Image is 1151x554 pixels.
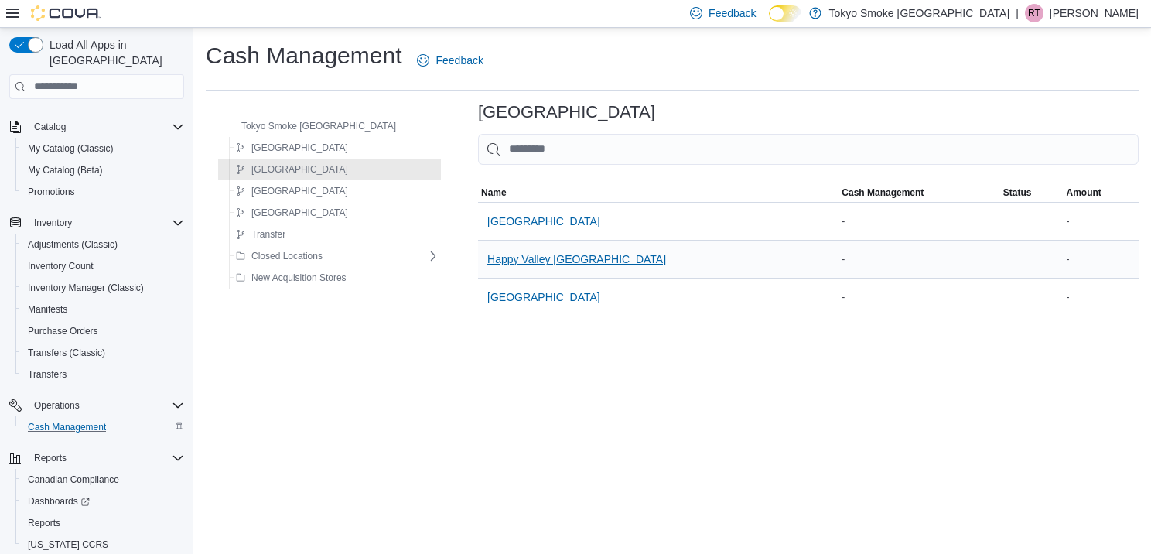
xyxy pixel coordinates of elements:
[15,512,190,534] button: Reports
[22,279,150,297] a: Inventory Manager (Classic)
[28,142,114,155] span: My Catalog (Classic)
[22,322,104,340] a: Purchase Orders
[28,164,103,176] span: My Catalog (Beta)
[1063,212,1139,231] div: -
[487,289,600,305] span: [GEOGRAPHIC_DATA]
[251,142,348,154] span: [GEOGRAPHIC_DATA]
[487,214,600,229] span: [GEOGRAPHIC_DATA]
[34,452,67,464] span: Reports
[838,250,999,268] div: -
[838,288,999,306] div: -
[230,138,354,157] button: [GEOGRAPHIC_DATA]
[251,228,285,241] span: Transfer
[230,160,354,179] button: [GEOGRAPHIC_DATA]
[22,344,184,362] span: Transfers (Classic)
[15,416,190,438] button: Cash Management
[31,5,101,21] img: Cova
[838,212,999,231] div: -
[411,45,489,76] a: Feedback
[22,344,111,362] a: Transfers (Classic)
[838,183,999,202] button: Cash Management
[230,182,354,200] button: [GEOGRAPHIC_DATA]
[22,300,184,319] span: Manifests
[1063,183,1139,202] button: Amount
[28,347,105,359] span: Transfers (Classic)
[28,303,67,316] span: Manifests
[829,4,1010,22] p: Tokyo Smoke [GEOGRAPHIC_DATA]
[15,159,190,181] button: My Catalog (Beta)
[22,161,109,180] a: My Catalog (Beta)
[481,186,507,199] span: Name
[478,183,838,202] button: Name
[34,399,80,412] span: Operations
[22,514,184,532] span: Reports
[487,251,666,267] span: Happy Valley [GEOGRAPHIC_DATA]
[1066,186,1101,199] span: Amount
[435,53,483,68] span: Feedback
[22,235,184,254] span: Adjustments (Classic)
[842,186,924,199] span: Cash Management
[1025,4,1043,22] div: Raelynn Tucker
[15,255,190,277] button: Inventory Count
[22,322,184,340] span: Purchase Orders
[1016,4,1019,22] p: |
[28,474,119,486] span: Canadian Compliance
[22,257,184,275] span: Inventory Count
[22,139,120,158] a: My Catalog (Classic)
[3,212,190,234] button: Inventory
[22,470,184,489] span: Canadian Compliance
[22,161,184,180] span: My Catalog (Beta)
[28,495,90,508] span: Dashboards
[15,138,190,159] button: My Catalog (Classic)
[22,257,100,275] a: Inventory Count
[43,37,184,68] span: Load All Apps in [GEOGRAPHIC_DATA]
[22,418,184,436] span: Cash Management
[22,514,67,532] a: Reports
[28,118,184,136] span: Catalog
[22,470,125,489] a: Canadian Compliance
[22,418,112,436] a: Cash Management
[3,116,190,138] button: Catalog
[28,449,184,467] span: Reports
[230,268,353,287] button: New Acquisition Stores
[15,320,190,342] button: Purchase Orders
[478,103,655,121] h3: [GEOGRAPHIC_DATA]
[22,300,73,319] a: Manifests
[22,535,184,554] span: Washington CCRS
[709,5,756,21] span: Feedback
[28,118,72,136] button: Catalog
[3,447,190,469] button: Reports
[34,121,66,133] span: Catalog
[230,225,292,244] button: Transfer
[230,247,329,265] button: Closed Locations
[22,139,184,158] span: My Catalog (Classic)
[251,185,348,197] span: [GEOGRAPHIC_DATA]
[22,492,96,511] a: Dashboards
[251,163,348,176] span: [GEOGRAPHIC_DATA]
[15,234,190,255] button: Adjustments (Classic)
[28,282,144,294] span: Inventory Manager (Classic)
[1028,4,1040,22] span: RT
[220,117,402,135] button: Tokyo Smoke [GEOGRAPHIC_DATA]
[251,207,348,219] span: [GEOGRAPHIC_DATA]
[28,368,67,381] span: Transfers
[28,325,98,337] span: Purchase Orders
[28,539,108,551] span: [US_STATE] CCRS
[28,186,75,198] span: Promotions
[251,250,323,262] span: Closed Locations
[1063,288,1139,306] div: -
[15,491,190,512] a: Dashboards
[22,365,73,384] a: Transfers
[481,244,672,275] button: Happy Valley [GEOGRAPHIC_DATA]
[22,235,124,254] a: Adjustments (Classic)
[28,260,94,272] span: Inventory Count
[34,217,72,229] span: Inventory
[15,277,190,299] button: Inventory Manager (Classic)
[1063,250,1139,268] div: -
[478,134,1139,165] input: This is a search bar. As you type, the results lower in the page will automatically filter.
[15,181,190,203] button: Promotions
[22,279,184,297] span: Inventory Manager (Classic)
[1050,4,1139,22] p: [PERSON_NAME]
[28,396,86,415] button: Operations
